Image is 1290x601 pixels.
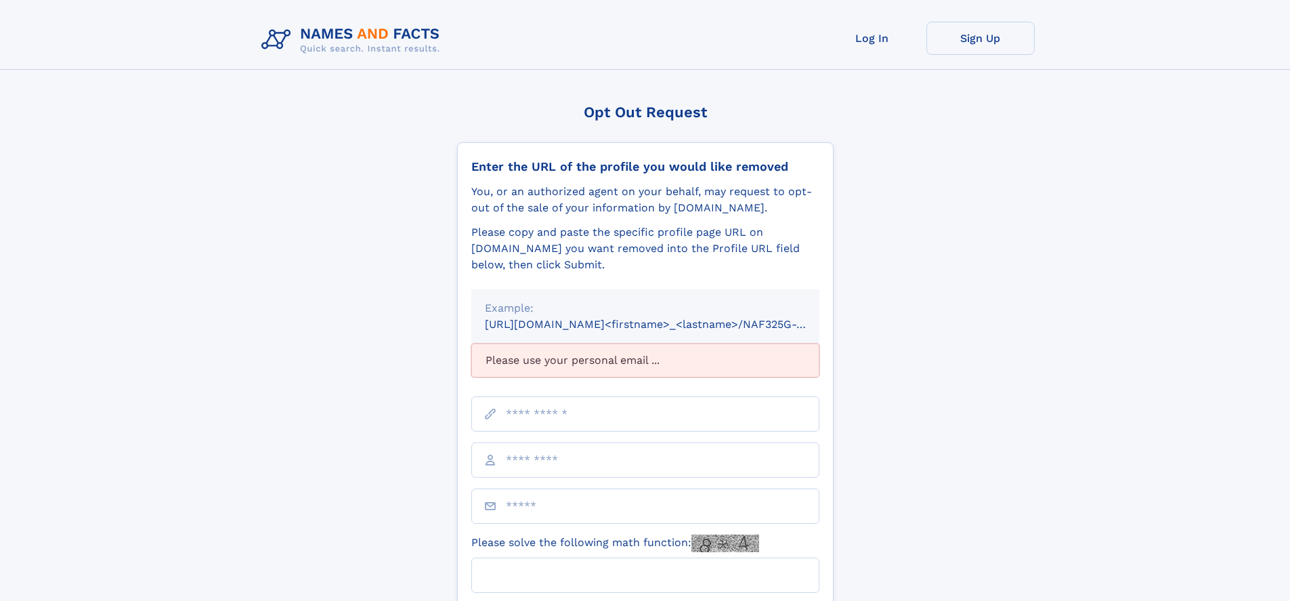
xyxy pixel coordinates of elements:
small: [URL][DOMAIN_NAME]<firstname>_<lastname>/NAF325G-xxxxxxxx [485,318,845,331]
img: Logo Names and Facts [256,22,451,58]
div: Please use your personal email ... [471,344,819,377]
a: Log In [818,22,926,55]
div: Please copy and paste the specific profile page URL on [DOMAIN_NAME] you want removed into the Pr... [471,224,819,273]
div: Example: [485,300,806,316]
label: Please solve the following math function: [471,535,759,552]
div: Opt Out Request [457,104,834,121]
a: Sign Up [926,22,1035,55]
div: You, or an authorized agent on your behalf, may request to opt-out of the sale of your informatio... [471,184,819,216]
div: Enter the URL of the profile you would like removed [471,159,819,174]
